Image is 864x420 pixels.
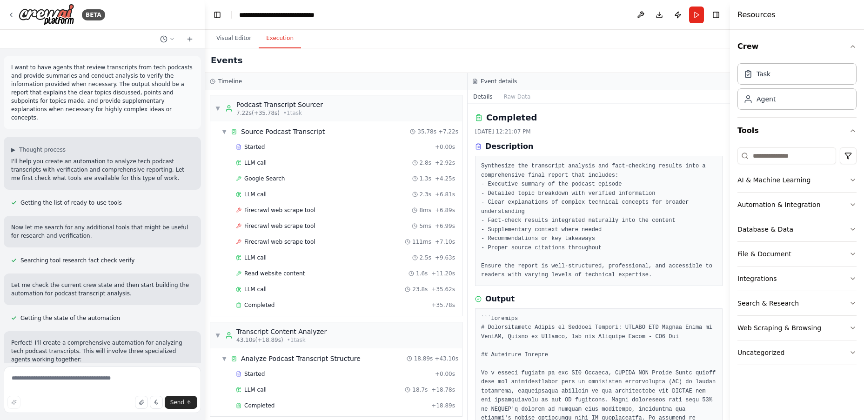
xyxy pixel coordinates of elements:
span: Completed [244,301,275,309]
h4: Resources [737,9,776,20]
button: Hide right sidebar [710,8,723,21]
button: Crew [737,33,857,60]
span: ▼ [215,332,221,339]
span: + 18.89s [431,402,455,409]
p: I want to have agents that review transcripts from tech podcasts and provide summaries and conduc... [11,63,194,122]
img: Logo [19,4,74,26]
div: Transcript Content Analyzer [236,327,327,336]
div: AI & Machine Learning [737,175,810,185]
span: Started [244,143,265,151]
span: Searching tool research fact check verify [20,257,134,264]
span: + 6.81s [435,191,455,198]
span: + 7.10s [435,238,455,246]
span: Thought process [19,146,66,153]
span: LLM call [244,159,267,167]
button: Database & Data [737,217,857,241]
span: LLM call [244,386,267,393]
span: Send [170,399,184,406]
div: Web Scraping & Browsing [737,323,821,333]
span: 5ms [419,222,431,230]
pre: Synthesize the transcript analysis and fact-checking results into a comprehensive final report th... [481,162,717,280]
span: 35.78s [417,128,436,135]
span: + 4.25s [435,175,455,182]
span: + 35.78s [431,301,455,309]
span: Firecrawl web scrape tool [244,238,315,246]
span: Source Podcast Transcript [241,127,325,136]
span: Read website content [244,270,305,277]
button: Integrations [737,267,857,291]
span: 2.5s [420,254,431,261]
button: Automation & Integration [737,193,857,217]
span: Firecrawl web scrape tool [244,222,315,230]
h3: Output [485,293,515,305]
span: 18.7s [412,386,428,393]
span: 1.3s [420,175,431,182]
span: + 43.10s [435,355,458,362]
span: • 1 task [287,336,306,344]
button: Search & Research [737,291,857,315]
button: Visual Editor [209,29,259,48]
span: + 6.89s [435,207,455,214]
div: Podcast Transcript Sourcer [236,100,323,109]
h3: Event details [481,78,517,85]
button: File & Document [737,242,857,266]
span: + 6.99s [435,222,455,230]
span: Analyze Podcast Transcript Structure [241,354,361,363]
span: + 9.63s [435,254,455,261]
div: Agent [757,94,776,104]
div: Uncategorized [737,348,784,357]
div: [DATE] 12:21:07 PM [475,128,723,135]
p: I'll help you create an automation to analyze tech podcast transcripts with verification and comp... [11,157,194,182]
div: Automation & Integration [737,200,821,209]
p: Perfect! I'll create a comprehensive automation for analyzing tech podcast transcripts. This will... [11,339,194,364]
span: 18.89s [414,355,433,362]
span: ▶ [11,146,15,153]
h2: Events [211,54,242,67]
span: Google Search [244,175,285,182]
nav: breadcrumb [239,10,315,20]
span: + 0.00s [435,370,455,378]
span: LLM call [244,191,267,198]
div: Integrations [737,274,777,283]
span: 7.22s (+35.78s) [236,109,280,117]
button: Execution [259,29,301,48]
button: Web Scraping & Browsing [737,316,857,340]
div: Crew [737,60,857,117]
button: Send [165,396,197,409]
span: + 2.92s [435,159,455,167]
button: AI & Machine Learning [737,168,857,192]
button: Details [468,90,498,103]
span: 8ms [419,207,431,214]
span: 1.6s [416,270,428,277]
span: • 1 task [283,109,302,117]
button: Upload files [135,396,148,409]
span: LLM call [244,286,267,293]
p: Let me check the current crew state and then start building the automation for podcast transcript... [11,281,194,298]
div: BETA [82,9,105,20]
button: Uncategorized [737,340,857,365]
button: Tools [737,118,857,144]
button: Start a new chat [182,33,197,45]
span: Completed [244,402,275,409]
span: LLM call [244,254,267,261]
h3: Description [485,141,533,152]
span: 2.3s [420,191,431,198]
h3: Timeline [218,78,242,85]
button: Click to speak your automation idea [150,396,163,409]
span: 23.8s [412,286,428,293]
span: 43.10s (+18.89s) [236,336,283,344]
span: Started [244,370,265,378]
span: Getting the state of the automation [20,314,120,322]
div: Task [757,69,770,79]
button: ▶Thought process [11,146,66,153]
span: 111ms [412,238,431,246]
div: Database & Data [737,225,793,234]
div: Tools [737,144,857,373]
span: Firecrawl web scrape tool [244,207,315,214]
span: + 7.22s [438,128,458,135]
span: 2.8s [420,159,431,167]
h2: Completed [486,111,537,124]
div: Search & Research [737,299,799,308]
span: ▼ [221,128,227,135]
span: ▼ [215,105,221,112]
